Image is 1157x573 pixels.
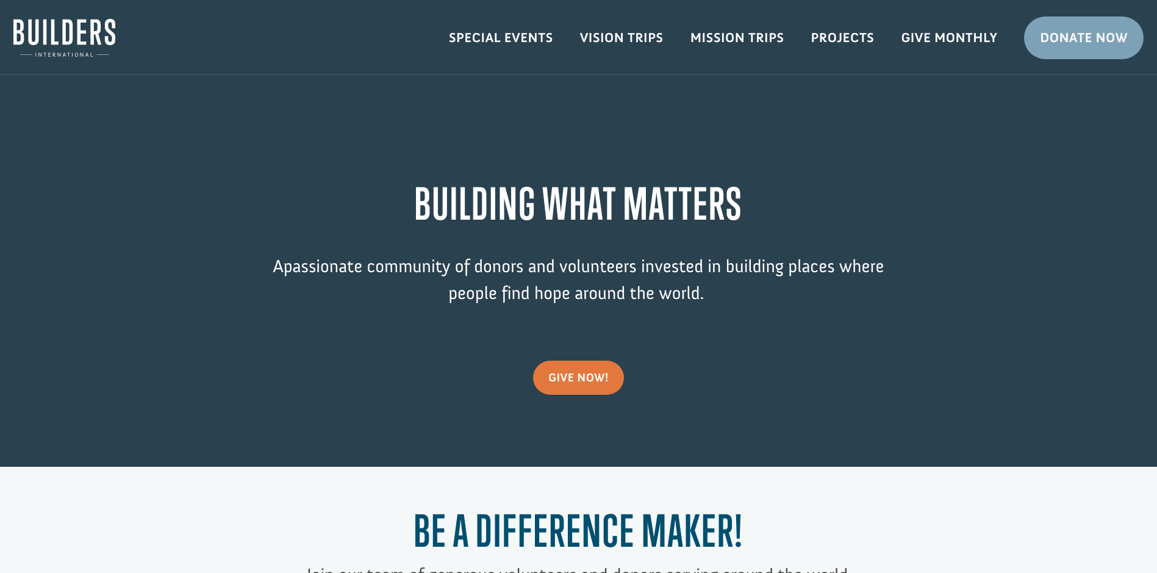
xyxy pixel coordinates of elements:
a: Give Monthly [887,20,1011,56]
a: give now! [533,361,624,395]
a: Special Events [435,20,567,56]
img: Builders International [13,19,115,57]
a: Donate Now [1024,16,1144,59]
h1: Be a Difference Maker! [249,505,908,562]
span: A [273,255,283,277]
h1: BUILDING WHAT MATTERS [249,178,908,235]
a: Vision Trips [567,20,677,56]
a: Mission Trips [677,20,798,56]
p: passionate community of donors and volunteers invested in building places where people find hope ... [249,253,908,325]
a: Projects [798,20,888,56]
